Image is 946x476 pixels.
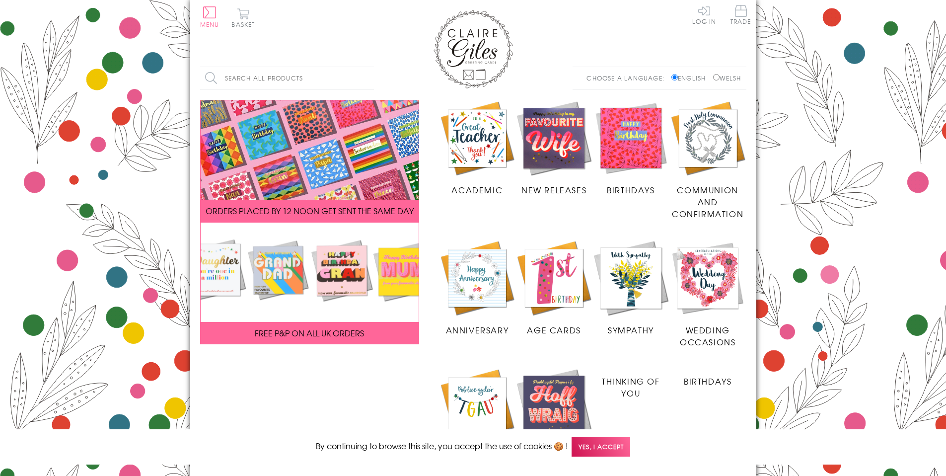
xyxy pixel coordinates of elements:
[672,184,743,220] span: Communion and Confirmation
[730,5,751,26] a: Trade
[515,368,592,464] a: New Releases
[206,205,414,217] span: ORDERS PLACED BY 12 NOON GET SENT THE SAME DAY
[515,100,592,196] a: New Releases
[680,324,735,348] span: Wedding Occasions
[671,74,711,82] label: English
[515,239,592,336] a: Age Cards
[592,100,669,196] a: Birthdays
[713,74,720,80] input: Welsh
[200,6,219,27] button: Menu
[592,239,669,336] a: Sympathy
[730,5,751,24] span: Trade
[671,74,678,80] input: English
[602,375,660,399] span: Thinking of You
[669,368,746,387] a: Birthdays
[446,324,509,336] span: Anniversary
[439,239,516,336] a: Anniversary
[713,74,741,82] label: Welsh
[586,74,669,82] p: Choose a language:
[200,67,374,89] input: Search all products
[592,368,669,399] a: Thinking of You
[434,10,513,88] img: Claire Giles Greetings Cards
[364,67,374,89] input: Search
[521,184,586,196] span: New Releases
[230,8,257,27] button: Basket
[684,375,731,387] span: Birthdays
[200,20,219,29] span: Menu
[608,324,654,336] span: Sympathy
[439,368,516,464] a: Academic
[439,100,516,196] a: Academic
[451,184,503,196] span: Academic
[255,327,364,339] span: FREE P&P ON ALL UK ORDERS
[692,5,716,24] a: Log In
[572,437,630,457] span: Yes, I accept
[669,239,746,348] a: Wedding Occasions
[669,100,746,220] a: Communion and Confirmation
[527,324,581,336] span: Age Cards
[607,184,655,196] span: Birthdays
